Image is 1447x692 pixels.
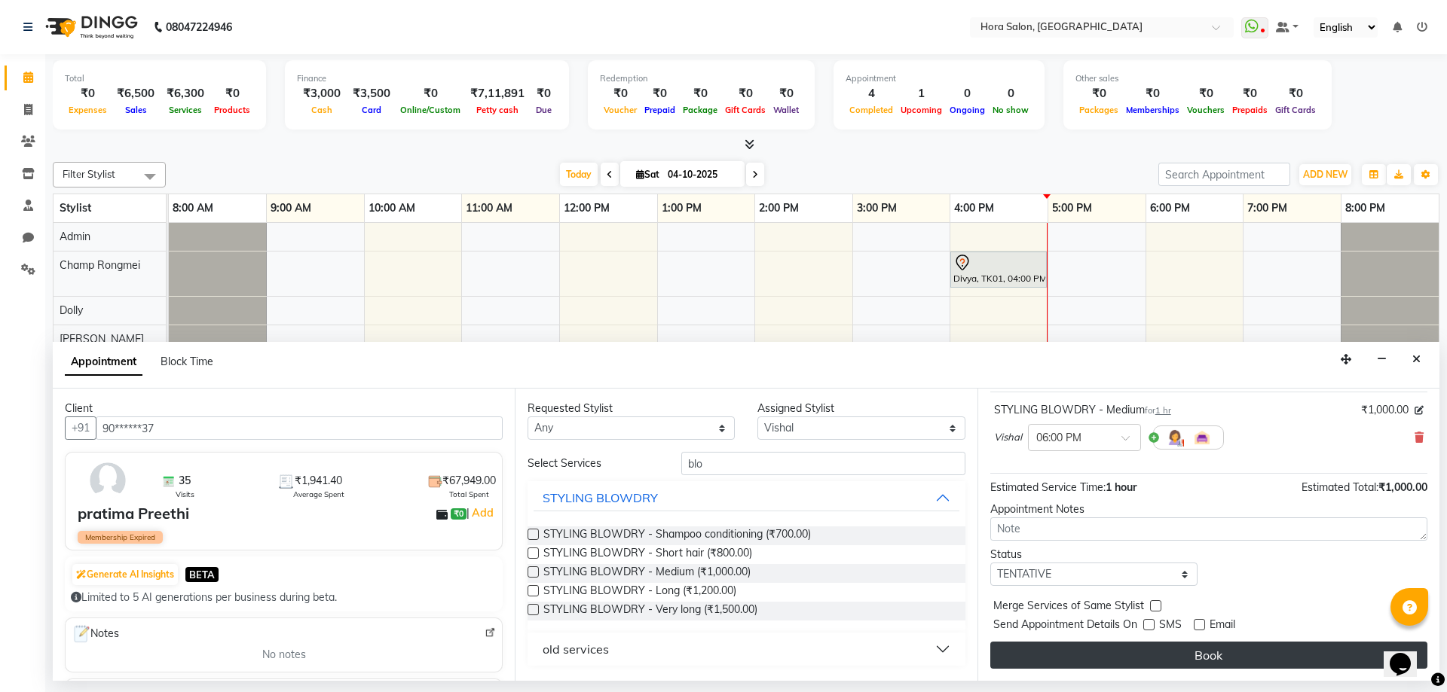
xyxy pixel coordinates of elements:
[989,105,1032,115] span: No show
[1146,197,1194,219] a: 6:00 PM
[1406,348,1427,371] button: Close
[757,401,965,416] div: Assigned Stylist
[293,489,344,500] span: Average Spent
[121,105,151,115] span: Sales
[1159,617,1182,636] span: SMS
[543,489,658,507] div: STYLING BLOWDRY
[185,567,219,581] span: BETA
[358,105,385,115] span: Card
[72,564,178,585] button: Generate AI Insights
[1415,406,1424,415] i: Edit price
[721,85,769,102] div: ₹0
[1299,164,1351,185] button: ADD NEW
[1183,85,1228,102] div: ₹0
[990,547,1198,562] div: Status
[166,6,232,48] b: 08047224946
[161,355,213,368] span: Block Time
[990,480,1106,494] span: Estimated Service Time:
[543,583,736,602] span: STYLING BLOWDRY - Long (₹1,200.00)
[1193,428,1211,447] img: Interior.png
[600,85,641,102] div: ₹0
[65,105,111,115] span: Expenses
[176,489,194,500] span: Visits
[60,303,83,317] span: Dolly
[1155,405,1171,416] span: 1 hr
[210,85,254,102] div: ₹0
[1271,105,1320,115] span: Gift Cards
[267,197,315,219] a: 9:00 AM
[1106,480,1136,494] span: 1 hour
[897,105,946,115] span: Upcoming
[846,85,897,102] div: 4
[60,230,90,243] span: Admin
[78,502,189,525] div: pratima Preethi
[307,105,336,115] span: Cash
[1341,197,1389,219] a: 8:00 PM
[63,168,115,180] span: Filter Stylist
[993,598,1144,617] span: Merge Services of Same Stylist
[65,401,503,416] div: Client
[846,105,897,115] span: Completed
[679,85,721,102] div: ₹0
[1075,72,1320,85] div: Other sales
[60,201,91,215] span: Stylist
[1244,197,1291,219] a: 7:00 PM
[464,85,531,102] div: ₹7,11,891
[1378,480,1427,494] span: ₹1,000.00
[179,473,191,489] span: 35
[449,489,489,500] span: Total Spent
[1302,480,1378,494] span: Estimated Total:
[950,197,998,219] a: 4:00 PM
[396,105,464,115] span: Online/Custom
[528,401,735,416] div: Requested Stylist
[1075,85,1122,102] div: ₹0
[295,473,342,489] span: ₹1,941.40
[721,105,769,115] span: Gift Cards
[543,526,811,545] span: STYLING BLOWDRY - Shampoo conditioning (₹700.00)
[473,105,522,115] span: Petty cash
[470,504,496,522] a: Add
[65,72,254,85] div: Total
[451,508,467,520] span: ₹0
[534,484,959,511] button: STYLING BLOWDRY
[1075,105,1122,115] span: Packages
[1361,402,1409,418] span: ₹1,000.00
[755,197,803,219] a: 2:00 PM
[396,85,464,102] div: ₹0
[543,564,751,583] span: STYLING BLOWDRY - Medium (₹1,000.00)
[1384,632,1432,677] iframe: chat widget
[1122,105,1183,115] span: Memberships
[1228,85,1271,102] div: ₹0
[846,72,1032,85] div: Appointment
[365,197,419,219] a: 10:00 AM
[462,197,516,219] a: 11:00 AM
[994,430,1022,445] span: Vishal
[543,602,757,620] span: STYLING BLOWDRY - Very long (₹1,500.00)
[1122,85,1183,102] div: ₹0
[560,197,613,219] a: 12:00 PM
[71,590,497,605] div: Limited to 5 AI generations per business during beta.
[989,85,1032,102] div: 0
[658,197,705,219] a: 1:00 PM
[1166,428,1184,447] img: Hairdresser.png
[632,169,663,180] span: Sat
[347,85,396,102] div: ₹3,500
[96,416,503,440] input: Search by Name/Mobile/Email/Code
[516,456,669,471] div: Select Services
[560,163,598,186] span: Today
[165,105,206,115] span: Services
[600,105,641,115] span: Voucher
[72,624,119,644] span: Notes
[60,332,144,346] span: [PERSON_NAME]
[65,349,142,376] span: Appointment
[86,459,130,502] img: avatar
[262,647,306,663] span: No notes
[1271,85,1320,102] div: ₹0
[1145,405,1171,416] small: for
[1210,617,1235,636] span: Email
[297,72,557,85] div: Finance
[1158,163,1290,186] input: Search Appointment
[769,105,803,115] span: Wallet
[78,531,163,544] span: Membership Expired
[952,254,1045,285] div: Divya, TK01, 04:00 PM-05:00 PM, Manicure & Pedicure - Regular Pedicure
